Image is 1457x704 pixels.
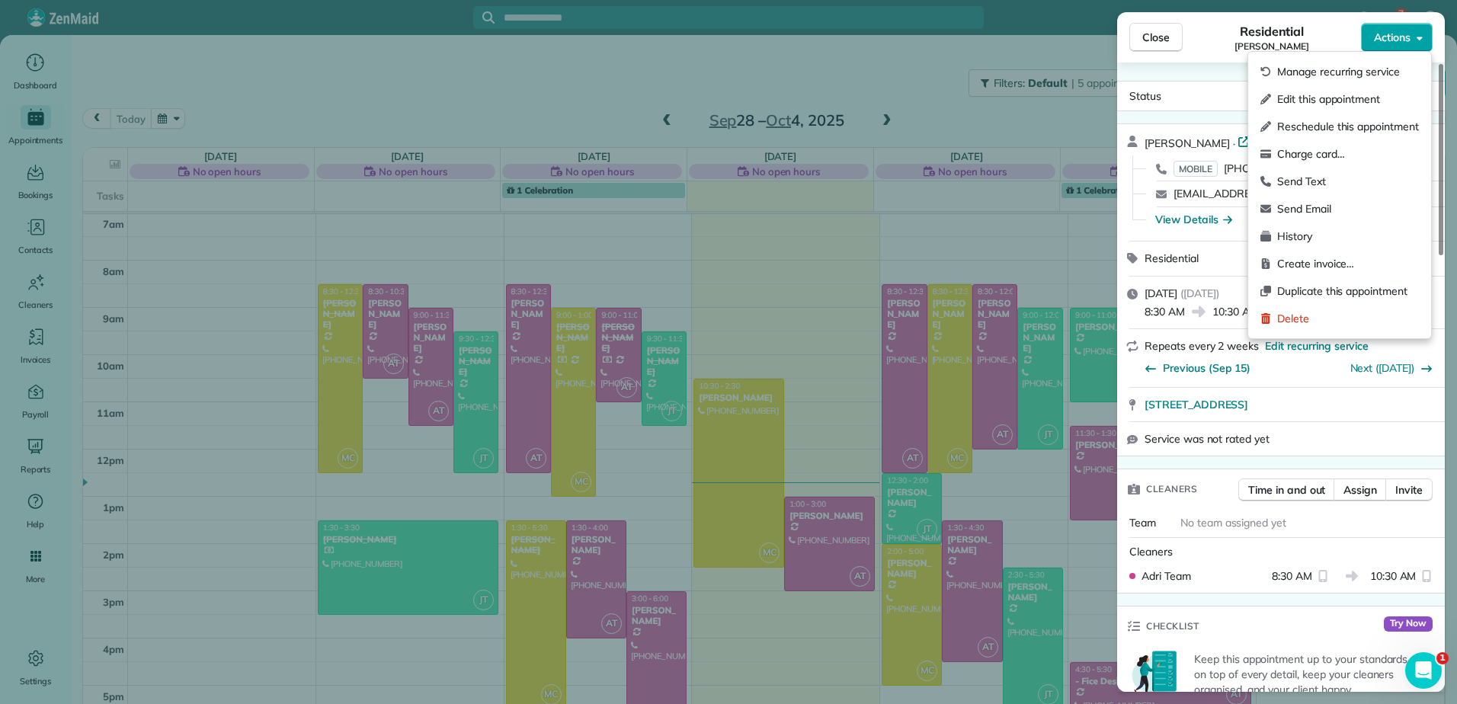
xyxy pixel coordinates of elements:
[1277,91,1419,107] span: Edit this appointment
[1350,360,1433,376] button: Next ([DATE])
[1350,361,1415,375] a: Next ([DATE])
[1277,229,1419,244] span: History
[1212,304,1259,319] span: 10:30 AM
[1234,40,1309,53] span: [PERSON_NAME]
[1334,478,1387,501] button: Assign
[1180,516,1286,530] span: No team assigned yet
[1238,478,1335,501] button: Time in and out
[1277,311,1419,326] span: Delete
[1374,30,1411,45] span: Actions
[1265,338,1369,354] span: Edit recurring service
[1272,568,1312,584] span: 8:30 AM
[1174,161,1318,176] a: MOBILE[PHONE_NUMBER]
[1277,146,1419,162] span: Charge card…
[1384,616,1433,632] span: Try Now
[1395,482,1423,498] span: Invite
[1405,652,1442,689] iframe: Intercom live chat
[1277,256,1419,271] span: Create invoice…
[1194,651,1436,697] p: Keep this appointment up to your standards. Stay on top of every detail, keep your cleaners organ...
[1129,23,1183,52] button: Close
[1385,478,1433,501] button: Invite
[1145,431,1270,446] span: Service was not rated yet
[1145,360,1250,376] button: Previous (Sep 15)
[1343,482,1377,498] span: Assign
[1163,360,1250,376] span: Previous (Sep 15)
[1129,89,1161,103] span: Status
[1277,64,1419,79] span: Manage recurring service
[1129,516,1156,530] span: Team
[1240,22,1305,40] span: Residential
[1180,286,1219,300] span: ( [DATE] )
[1145,136,1230,150] span: [PERSON_NAME]
[1436,652,1449,664] span: 1
[1145,397,1436,412] a: [STREET_ADDRESS]
[1277,174,1419,189] span: Send Text
[1174,187,1352,200] a: [EMAIL_ADDRESS][DOMAIN_NAME]
[1146,619,1199,634] span: Checklist
[1142,568,1191,584] span: Adri Team
[1238,133,1318,149] a: Open profile
[1145,339,1259,353] span: Repeats every 2 weeks
[1145,286,1177,300] span: [DATE]
[1142,30,1170,45] span: Close
[1230,137,1238,149] span: ·
[1155,212,1232,227] button: View Details
[1248,482,1325,498] span: Time in and out
[1145,397,1248,412] span: [STREET_ADDRESS]
[1145,304,1185,319] span: 8:30 AM
[1224,162,1318,175] span: [PHONE_NUMBER]
[1146,482,1197,497] span: Cleaners
[1277,283,1419,299] span: Duplicate this appointment
[1145,251,1199,265] span: Residential
[1370,568,1417,584] span: 10:30 AM
[1277,201,1419,216] span: Send Email
[1277,119,1419,134] span: Reschedule this appointment
[1129,545,1173,558] span: Cleaners
[1174,161,1218,177] span: MOBILE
